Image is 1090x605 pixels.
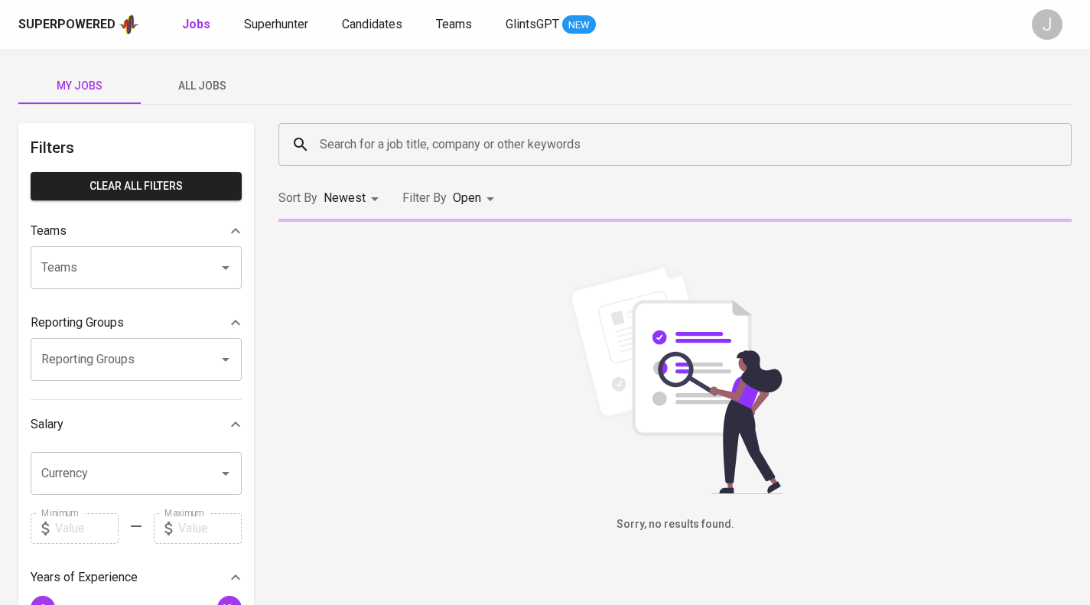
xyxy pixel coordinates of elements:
[182,15,213,34] a: Jobs
[506,17,559,31] span: GlintsGPT
[342,15,405,34] a: Candidates
[31,216,242,246] div: Teams
[436,15,475,34] a: Teams
[18,16,116,34] div: Superpowered
[28,76,132,96] span: My Jobs
[182,17,210,31] b: Jobs
[278,516,1072,533] h6: Sorry, no results found.
[561,265,790,494] img: file_searching.svg
[278,189,317,207] p: Sort By
[31,409,242,440] div: Salary
[31,307,242,338] div: Reporting Groups
[31,222,67,240] p: Teams
[506,15,596,34] a: GlintsGPT NEW
[215,257,236,278] button: Open
[1032,9,1062,40] div: J
[215,349,236,370] button: Open
[342,17,402,31] span: Candidates
[150,76,254,96] span: All Jobs
[43,177,229,196] span: Clear All filters
[244,15,311,34] a: Superhunter
[244,17,308,31] span: Superhunter
[31,415,63,434] p: Salary
[18,13,139,36] a: Superpoweredapp logo
[436,17,472,31] span: Teams
[55,513,119,544] input: Value
[178,513,242,544] input: Value
[402,189,447,207] p: Filter By
[31,172,242,200] button: Clear All filters
[31,135,242,160] h6: Filters
[215,463,236,484] button: Open
[31,562,242,593] div: Years of Experience
[119,13,139,36] img: app logo
[31,568,138,587] p: Years of Experience
[453,190,481,205] span: Open
[324,189,366,207] p: Newest
[453,184,499,213] div: Open
[562,18,596,33] span: NEW
[324,184,384,213] div: Newest
[31,314,124,332] p: Reporting Groups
